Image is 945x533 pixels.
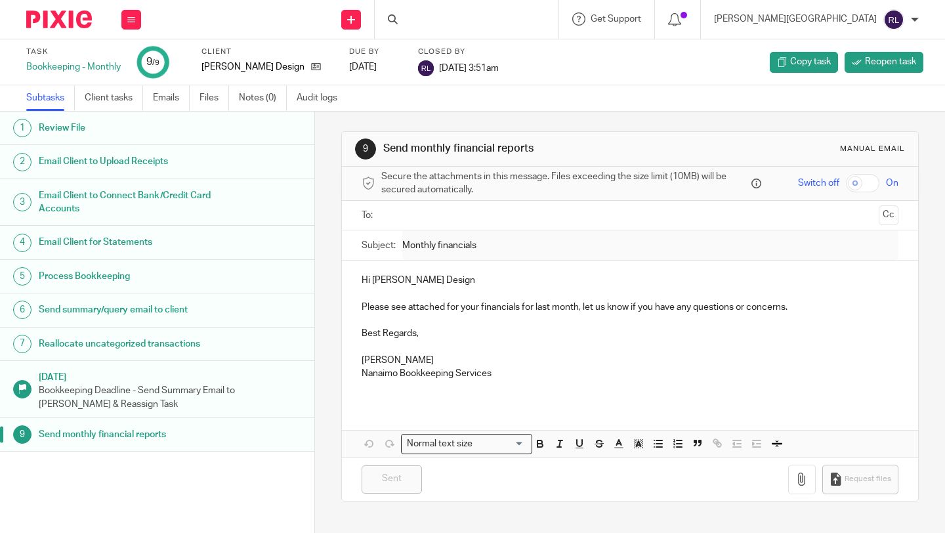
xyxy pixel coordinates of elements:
div: 2 [13,153,31,171]
div: 9 [355,139,376,160]
h1: Email Client to Upload Receipts [39,152,214,171]
button: Request files [822,465,898,494]
span: Copy task [790,55,831,68]
label: Subject: [362,239,396,252]
h1: Review File [39,118,214,138]
h1: Email Client for Statements [39,232,214,252]
label: Task [26,47,121,57]
h1: Email Client to Connect Bank/Credit Card Accounts [39,186,214,219]
a: Client tasks [85,85,143,111]
p: [PERSON_NAME] Design [201,60,304,74]
label: Client [201,47,333,57]
input: Search for option [477,437,524,451]
p: Please see attached for your financials for last month, let us know if you have any questions or ... [362,301,898,314]
p: Bookkeeping Deadline - Send Summary Email to [PERSON_NAME] & Reassign Task [39,384,301,411]
h1: Send monthly financial reports [39,425,214,444]
img: svg%3E [883,9,904,30]
div: 9 [13,425,31,444]
img: Pixie [26,11,92,28]
div: 9 [146,54,159,70]
div: [DATE] [349,60,402,74]
label: Due by [349,47,402,57]
label: Closed by [418,47,499,57]
span: Switch off [798,177,839,190]
span: [DATE] 3:51am [439,63,499,72]
div: Manual email [840,144,905,154]
div: 3 [13,193,31,211]
span: Get Support [591,14,641,24]
a: Audit logs [297,85,347,111]
div: 7 [13,335,31,353]
p: [PERSON_NAME][GEOGRAPHIC_DATA] [714,12,877,26]
div: 5 [13,267,31,286]
p: Best Regards, [362,327,898,340]
p: Hi [PERSON_NAME] Design [362,274,898,287]
a: Subtasks [26,85,75,111]
img: svg%3E [418,60,434,76]
h1: Reallocate uncategorized transactions [39,334,214,354]
span: Reopen task [865,55,916,68]
h1: Process Bookkeeping [39,266,214,286]
span: On [886,177,898,190]
a: Notes (0) [239,85,287,111]
span: Secure the attachments in this message. Files exceeding the size limit (10MB) will be secured aut... [381,170,748,197]
div: Search for option [401,434,532,454]
span: Normal text size [404,437,476,451]
p: Nanaimo Bookkeeping Services [362,367,898,380]
div: 1 [13,119,31,137]
label: To: [362,209,376,222]
p: [PERSON_NAME] [362,354,898,367]
input: Sent [362,465,422,494]
a: Copy task [770,52,838,73]
div: Bookkeeping - Monthly [26,60,121,74]
div: 4 [13,234,31,252]
button: Cc [879,205,898,225]
a: Reopen task [845,52,923,73]
h1: Send monthly financial reports [383,142,658,156]
span: Request files [845,474,891,484]
a: Files [199,85,229,111]
small: /9 [152,59,159,66]
a: Emails [153,85,190,111]
h1: Send summary/query email to client [39,300,214,320]
h1: [DATE] [39,368,301,384]
div: 6 [13,301,31,319]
